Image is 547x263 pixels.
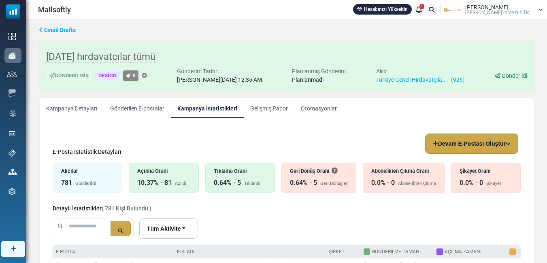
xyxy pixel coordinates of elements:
a: Şirket [329,249,345,255]
div: Gönderildi [75,180,96,187]
div: 0.64% - 5 [214,178,241,188]
div: Tıklama Oranı [214,167,266,175]
a: Gönderilme Zamanı [372,249,421,255]
div: Alıcı [376,67,465,76]
span: Gönderildi [502,72,527,79]
div: Abonelikten Çıkma [398,180,436,187]
a: 0 [123,70,138,81]
button: Devam E-Postası Oluştur [425,134,518,154]
div: Detaylı İstatistikler [53,204,151,213]
div: Abonelikten Çıkma Oranı [371,167,436,175]
div: Geri Dönüş Oranı [290,167,348,175]
a: Gönderilen E-postalar [104,98,171,118]
span: Mailsoftly [38,4,71,15]
img: settings-icon.svg [9,188,16,195]
div: 0.0% - 0 [460,178,483,188]
span: [DATE] hırdavatcılar tümü [46,51,155,63]
a: Kampanya İstatistikleri [171,98,244,118]
a: Türkiye Geneli Hırdavatçıla... - (925) [376,76,465,83]
span: 0 [133,72,136,78]
img: landing_pages.svg [9,130,16,137]
span: Planlanmadı [292,76,324,83]
img: support-icon.svg [9,149,16,157]
span: 1 [420,4,424,9]
img: User Logo [443,4,463,16]
img: campaigns-icon-active.png [9,52,16,59]
a: Hesabınızı Yükseltin [353,4,412,15]
a: Açılma Zamanı [445,249,481,255]
span: translation missing: tr.ms_sidebar.email_drafts [44,27,76,33]
a: E-posta [56,249,75,255]
a: Otomasyonlar [294,98,343,118]
div: Geri Dönüşler [320,180,348,187]
a: Kampanya Detayları [40,98,104,118]
div: Açıldı [175,180,186,187]
a: 1 [413,4,424,15]
div: 0.64% - 5 [290,178,317,188]
a: Gelişmiş Rapor [244,98,294,118]
div: 781 [61,178,72,188]
div: E-Posta İstatistik Detayları [53,148,121,156]
div: Planlanmış Gönderim [292,67,346,76]
div: Gönderilmiş [46,71,92,81]
div: Alıcılar [61,167,114,175]
a: Etiket Ekle [142,73,147,78]
div: Açılma Oranı [137,167,190,175]
i: Bir e-posta alıcısına ulaşamadığında geri döner. Bu, dolu bir gelen kutusu nedeniyle geçici olara... [332,168,337,174]
a: Kişi Adı [177,249,194,255]
img: contacts-icon.svg [7,71,17,77]
div: Şikayet [486,180,501,187]
div: Tıklandı [244,180,260,187]
div: Şikayet Oranı [460,167,512,175]
a: Email Drafts [39,26,76,34]
div: Gönderim Tarihi: [177,67,262,76]
img: email-templates-icon.svg [9,89,16,97]
span: [PERSON_NAME] İç Ve Dış Tic... [465,10,533,15]
img: mailsoftly_icon_blue_white.svg [6,4,20,19]
a: User Logo [PERSON_NAME] [PERSON_NAME] İç Ve Dış Tic... [443,4,543,16]
div: [PERSON_NAME][DATE] 12:35 AM [177,76,262,84]
div: 10.37% - 81 [137,178,172,188]
span: [PERSON_NAME] [465,4,509,10]
a: Tüm Aktivite [139,218,198,239]
img: dashboard-icon.svg [9,33,16,40]
div: Design [95,71,120,81]
img: workflow.svg [9,109,17,118]
span: ( 781 Kişi Bulundu ) [102,205,151,212]
div: 0.0% - 0 [371,178,395,188]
